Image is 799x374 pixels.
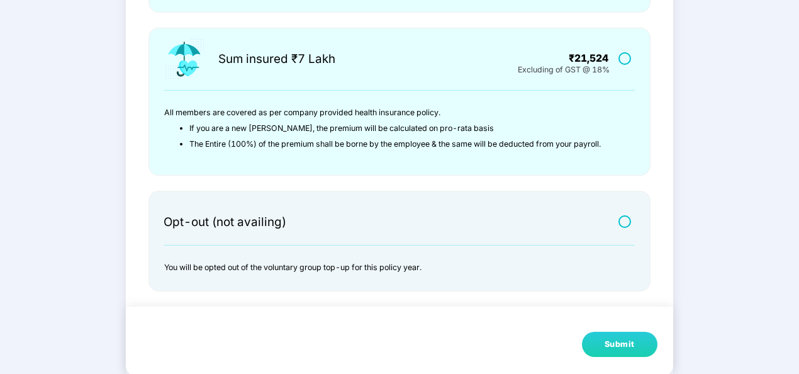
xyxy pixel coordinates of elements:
[189,137,619,152] li: The Entire (100%) of the premium shall be borne by the employee & the same will be deducted from ...
[218,54,335,67] div: Sum insured ₹7 Lakh
[582,332,657,357] button: Submit
[164,105,619,121] p: All members are covered as per company provided health insurance policy.
[518,62,610,72] div: Excluding of GST @ 18%
[164,38,206,81] img: icon
[605,338,635,351] div: Submit
[164,217,286,230] div: Opt-out (not availing)
[504,54,608,65] div: ₹21,524
[189,121,619,137] li: If you are a new [PERSON_NAME], the premium will be calculated on pro-rata basis
[164,260,619,276] p: You will be opted out of the voluntary group top-up for this policy year.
